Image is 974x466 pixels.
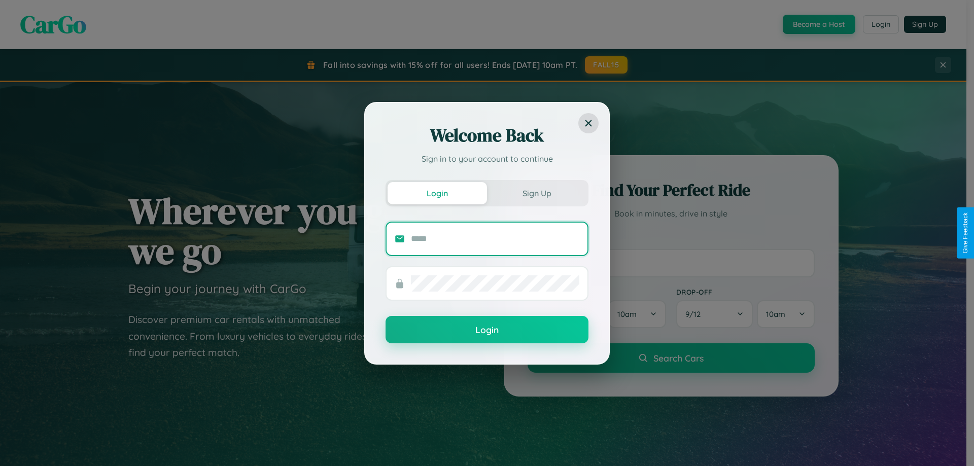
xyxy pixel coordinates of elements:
[962,212,969,254] div: Give Feedback
[386,123,588,148] h2: Welcome Back
[386,316,588,343] button: Login
[487,182,586,204] button: Sign Up
[388,182,487,204] button: Login
[386,153,588,165] p: Sign in to your account to continue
